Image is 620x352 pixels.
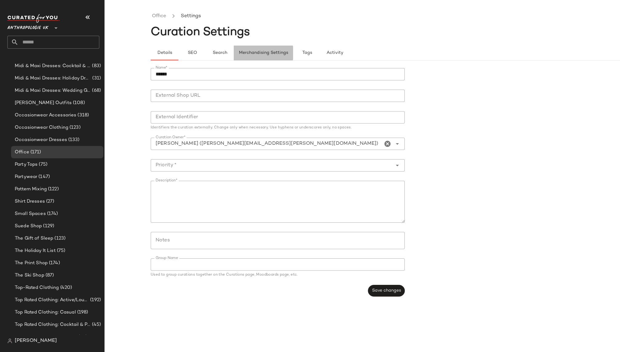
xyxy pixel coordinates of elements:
span: (75) [56,247,66,254]
span: (75) [38,161,47,168]
span: [PERSON_NAME] [15,337,57,345]
span: Anthropologie UK [7,21,49,32]
span: Top-Rated Clothing [15,284,59,291]
span: (198) [76,309,88,316]
span: (68) [91,87,101,94]
span: (45) [91,321,101,328]
span: Midi & Maxi Dresses: Wedding Guest Dresses [15,87,91,94]
span: The Print Shop [15,260,48,267]
span: (122) [47,186,59,193]
span: Activity [326,51,343,55]
span: (318) [76,112,89,119]
span: (171) [29,149,41,156]
span: (123) [68,124,81,131]
span: Occasionwear Clothing [15,124,68,131]
span: Occasionwear Accessories [15,112,76,119]
li: Settings [180,12,202,20]
span: The Gift of Sleep [15,235,53,242]
span: Search [213,51,227,55]
span: Top Rated Clothing: Holiday [15,334,77,341]
i: Clear Curation Owner* [384,140,391,148]
span: [PERSON_NAME] Outfits [15,99,72,107]
span: Occasionwear Dresses [15,136,67,144]
img: svg%3e [7,338,12,343]
span: (174) [46,210,58,217]
span: The Ski Shop [15,272,44,279]
span: Pattern Mixing [15,186,47,193]
span: (31) [91,75,101,82]
span: (27) [45,198,54,205]
div: Used to group curations together on the Curations page, Moodboards page, etc. [151,273,405,277]
span: Midi & Maxi Dresses: Cocktail & Party [15,63,91,70]
span: Party Tops [15,161,38,168]
span: (87) [44,272,54,279]
a: Office [152,12,166,20]
span: (129) [42,223,54,230]
span: Top Rated Clothing: Cocktail & Party [15,321,91,328]
span: Curation Settings [151,26,250,38]
span: (83) [91,63,101,70]
span: (147) [37,173,50,180]
span: Merchandising Settings [239,51,288,55]
span: Top Rated Clothing: Active/Lounge/Sport [15,297,89,304]
i: Open [394,140,401,148]
span: Midi & Maxi Dresses: Holiday Dresses [15,75,91,82]
span: (133) [67,136,80,144]
span: Top Rated Clothing: Casual [15,309,76,316]
span: Shirt Dresses [15,198,45,205]
span: (123) [53,235,66,242]
div: Identifiers the curation externally. Change only when necessary. Use hyphens or underscores only,... [151,126,405,130]
button: Save changes [368,285,405,297]
span: Details [157,51,172,55]
span: Partywear [15,173,37,180]
span: (108) [72,99,85,107]
span: SEO [187,51,197,55]
span: Tags [302,51,312,55]
span: Small Spaces [15,210,46,217]
img: cfy_white_logo.C9jOOHJF.svg [7,14,60,23]
span: Office [15,149,29,156]
span: Save changes [372,288,401,293]
span: (192) [89,297,101,304]
span: (46) [77,334,87,341]
span: (174) [48,260,60,267]
span: The Holiday It List [15,247,56,254]
span: (420) [59,284,72,291]
span: Suede Shop [15,223,42,230]
i: Open [394,162,401,169]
